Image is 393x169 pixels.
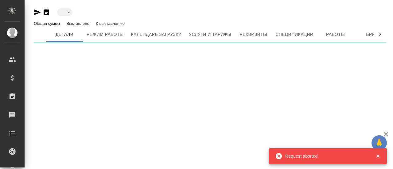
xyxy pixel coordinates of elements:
span: Режим работы [87,31,124,38]
span: Детали [50,31,79,38]
span: Календарь загрузки [131,31,182,38]
span: 🙏 [374,136,384,149]
span: Реквизиты [239,31,268,38]
span: Бриф [358,31,387,38]
p: Выставлено [66,21,91,26]
span: Спецификации [275,31,313,38]
span: Работы [321,31,350,38]
div: Request aborted [285,153,366,159]
button: 🙏 [372,135,387,151]
button: Скопировать ссылку для ЯМессенджера [34,9,41,16]
span: Услуги и тарифы [189,31,231,38]
p: К выставлению [96,21,126,26]
div: ​ [57,8,72,16]
p: Общая сумма [34,21,61,26]
button: Закрыть [372,153,384,159]
button: Скопировать ссылку [43,9,50,16]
